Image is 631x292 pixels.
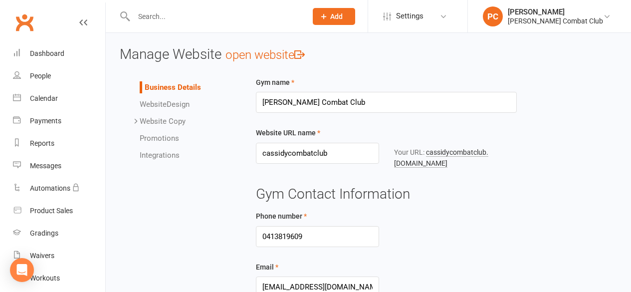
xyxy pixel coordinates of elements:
[13,177,105,200] a: Automations
[30,139,54,147] div: Reports
[30,49,64,57] div: Dashboard
[131,9,300,23] input: Search...
[256,127,320,138] label: Website URL name
[140,134,179,143] a: Promotions
[140,100,167,109] span: Website
[30,94,58,102] div: Calendar
[13,222,105,245] a: Gradings
[13,267,105,290] a: Workouts
[13,245,105,267] a: Waivers
[30,252,54,260] div: Waivers
[394,147,517,169] div: Your URL:
[483,6,503,26] div: PC
[140,151,180,160] a: Integrations
[13,42,105,65] a: Dashboard
[30,162,61,170] div: Messages
[394,148,488,168] a: cassidycombatclub.[DOMAIN_NAME]
[13,132,105,155] a: Reports
[256,77,294,88] label: Gym name
[30,207,73,215] div: Product Sales
[13,155,105,177] a: Messages
[13,110,105,132] a: Payments
[396,5,423,27] span: Settings
[30,229,58,237] div: Gradings
[140,117,186,126] a: Website Copy
[140,100,190,109] a: WebsiteDesign
[30,274,60,282] div: Workouts
[30,72,51,80] div: People
[145,83,201,92] a: Business Details
[12,10,37,35] a: Clubworx
[508,7,603,16] div: [PERSON_NAME]
[256,211,307,222] label: Phone number
[30,184,70,192] div: Automations
[256,187,517,202] h3: Gym Contact Information
[13,87,105,110] a: Calendar
[313,8,355,25] button: Add
[225,48,305,62] a: open website
[13,65,105,87] a: People
[508,16,603,25] div: [PERSON_NAME] Combat Club
[120,47,617,62] h3: Manage Website
[30,117,61,125] div: Payments
[256,262,278,273] label: Email
[13,200,105,222] a: Product Sales
[10,258,34,282] div: Open Intercom Messenger
[330,12,343,20] span: Add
